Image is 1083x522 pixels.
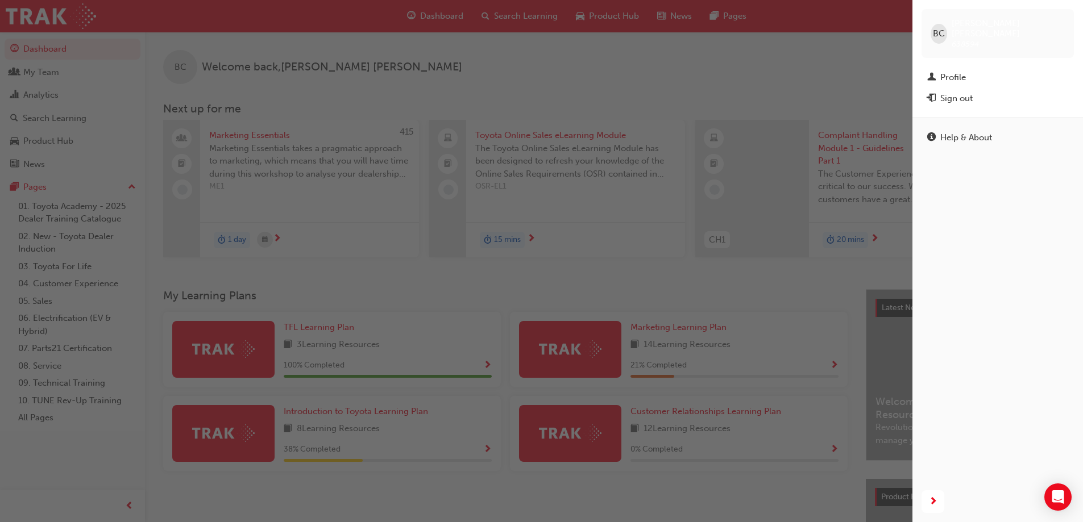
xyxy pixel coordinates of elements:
[940,92,973,105] div: Sign out
[952,18,1065,39] span: [PERSON_NAME] [PERSON_NAME]
[927,94,936,104] span: exit-icon
[1044,483,1072,511] div: Open Intercom Messenger
[929,495,937,509] span: next-icon
[922,127,1074,148] a: Help & About
[927,73,936,83] span: man-icon
[922,67,1074,88] a: Profile
[927,133,936,143] span: info-icon
[940,131,992,144] div: Help & About
[933,27,945,40] span: BC
[922,88,1074,109] button: Sign out
[952,39,979,49] span: 638594
[940,71,966,84] div: Profile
